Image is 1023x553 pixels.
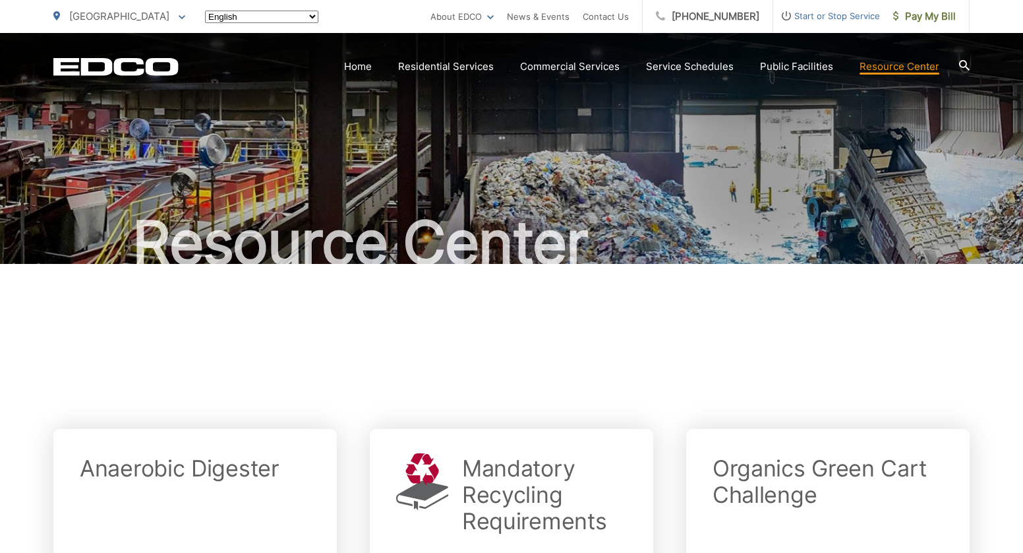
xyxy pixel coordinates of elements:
[53,57,179,76] a: EDCD logo. Return to the homepage.
[507,9,570,24] a: News & Events
[69,10,169,22] span: [GEOGRAPHIC_DATA]
[520,59,620,75] a: Commercial Services
[713,455,943,508] h2: Organics Green Cart Challenge
[344,59,372,75] a: Home
[583,9,629,24] a: Contact Us
[893,9,956,24] span: Pay My Bill
[398,59,494,75] a: Residential Services
[53,210,970,276] h1: Resource Center
[646,59,734,75] a: Service Schedules
[430,9,494,24] a: About EDCO
[860,59,939,75] a: Resource Center
[462,455,627,535] h2: Mandatory Recycling Requirements
[205,11,318,23] select: Select a language
[760,59,833,75] a: Public Facilities
[80,455,279,482] h2: Anaerobic Digester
